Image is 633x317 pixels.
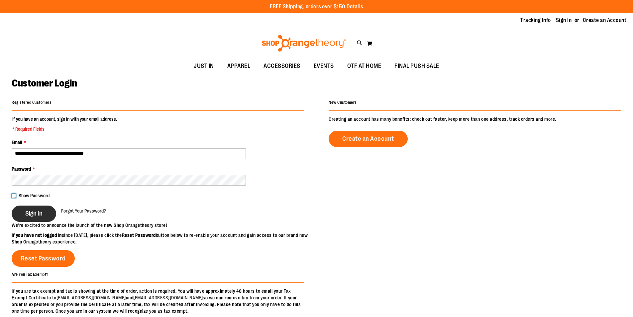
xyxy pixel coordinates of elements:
p: FREE Shipping, orders over $150. [270,3,363,11]
a: Tracking Info [520,17,551,24]
a: ACCESSORIES [257,59,307,74]
a: OTF AT HOME [341,59,388,74]
img: Shop Orangetheory [261,35,347,52]
a: [EMAIL_ADDRESS][DOMAIN_NAME] [56,295,126,300]
span: Email [12,140,22,145]
span: Sign In [25,210,43,217]
p: We’re excited to announce the launch of the new Shop Orangetheory store! [12,222,317,229]
p: Creating an account has many benefits: check out faster, keep more than one address, track orders... [329,116,621,122]
p: since [DATE], please click the button below to re-enable your account and gain access to our bran... [12,232,317,245]
a: Create an Account [583,17,627,24]
strong: Are You Tax Exempt? [12,272,49,276]
a: Sign In [556,17,572,24]
span: Customer Login [12,78,77,89]
strong: Registered Customers [12,100,52,105]
span: Password [12,166,31,172]
span: OTF AT HOME [347,59,381,74]
a: FINAL PUSH SALE [388,59,446,74]
button: Sign In [12,206,56,222]
a: EVENTS [307,59,341,74]
a: APPAREL [221,59,257,74]
a: [EMAIL_ADDRESS][DOMAIN_NAME] [133,295,203,300]
a: Details [347,4,363,10]
a: Create an Account [329,131,408,147]
span: * Required Fields [12,126,117,132]
span: FINAL PUSH SALE [394,59,439,74]
strong: If you have not logged in [12,233,62,238]
span: ACCESSORIES [264,59,300,74]
a: Forgot Your Password? [61,208,106,214]
span: Show Password [19,193,50,198]
span: EVENTS [314,59,334,74]
a: JUST IN [187,59,221,74]
span: APPAREL [227,59,251,74]
span: Forgot Your Password? [61,208,106,214]
legend: If you have an account, sign in with your email address. [12,116,118,132]
p: If you are tax exempt and tax is showing at the time of order, action is required. You will have ... [12,288,304,314]
strong: Reset Password [122,233,156,238]
a: Reset Password [12,250,75,267]
strong: New Customers [329,100,357,105]
span: JUST IN [194,59,214,74]
span: Create an Account [342,135,394,142]
span: Reset Password [21,255,66,262]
